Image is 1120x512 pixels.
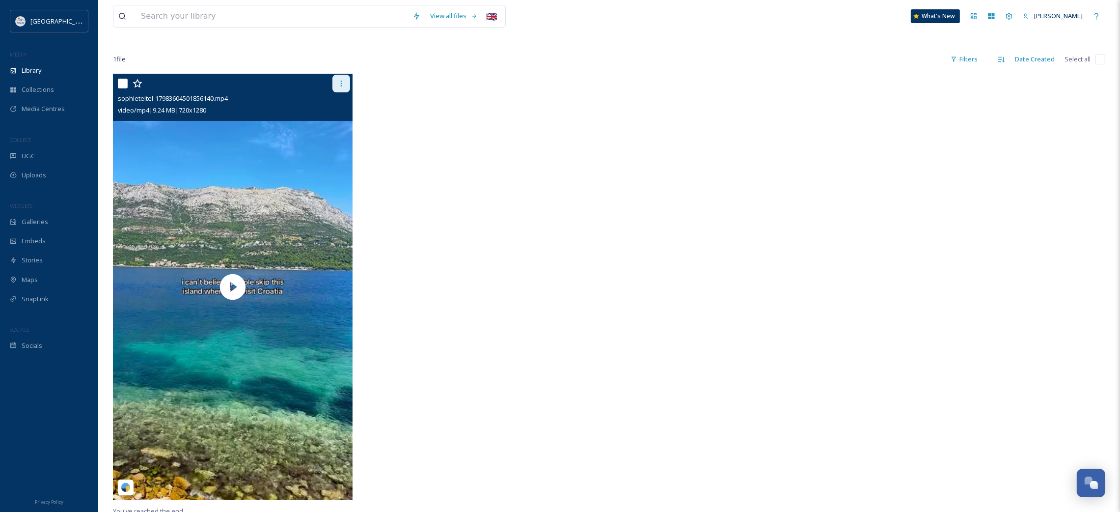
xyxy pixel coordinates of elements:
span: Maps [22,275,38,284]
span: Uploads [22,171,46,180]
span: video/mp4 | 9.24 MB | 720 x 1280 [118,106,206,114]
span: SOCIALS [10,326,29,333]
span: Library [22,66,41,75]
span: 1 file [113,55,126,64]
span: Collections [22,85,54,94]
span: Select all [1065,55,1091,64]
span: WIDGETS [10,202,32,209]
span: Embeds [22,236,46,246]
span: SnapLink [22,294,49,304]
span: UGC [22,151,35,161]
span: Privacy Policy [35,499,63,505]
div: 🇬🇧 [483,7,500,25]
button: Open Chat [1077,469,1105,497]
input: Search your library [136,5,408,27]
span: Galleries [22,217,48,227]
div: Filters [946,50,983,69]
img: HTZ_logo_EN.svg [16,16,26,26]
span: [GEOGRAPHIC_DATA] [30,16,93,26]
a: What's New [911,9,960,23]
span: COLLECT [10,136,31,143]
a: [PERSON_NAME] [1018,6,1088,26]
span: [PERSON_NAME] [1034,11,1083,20]
span: Stories [22,256,43,265]
span: Media Centres [22,104,65,114]
div: Date Created [1010,50,1060,69]
span: Socials [22,341,42,350]
span: sophieteitel-17983604501856140.mp4 [118,94,228,103]
span: MEDIA [10,51,27,58]
img: thumbnail [113,74,353,500]
img: snapsea-logo.png [121,483,131,492]
a: Privacy Policy [35,495,63,507]
a: View all files [425,6,483,26]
